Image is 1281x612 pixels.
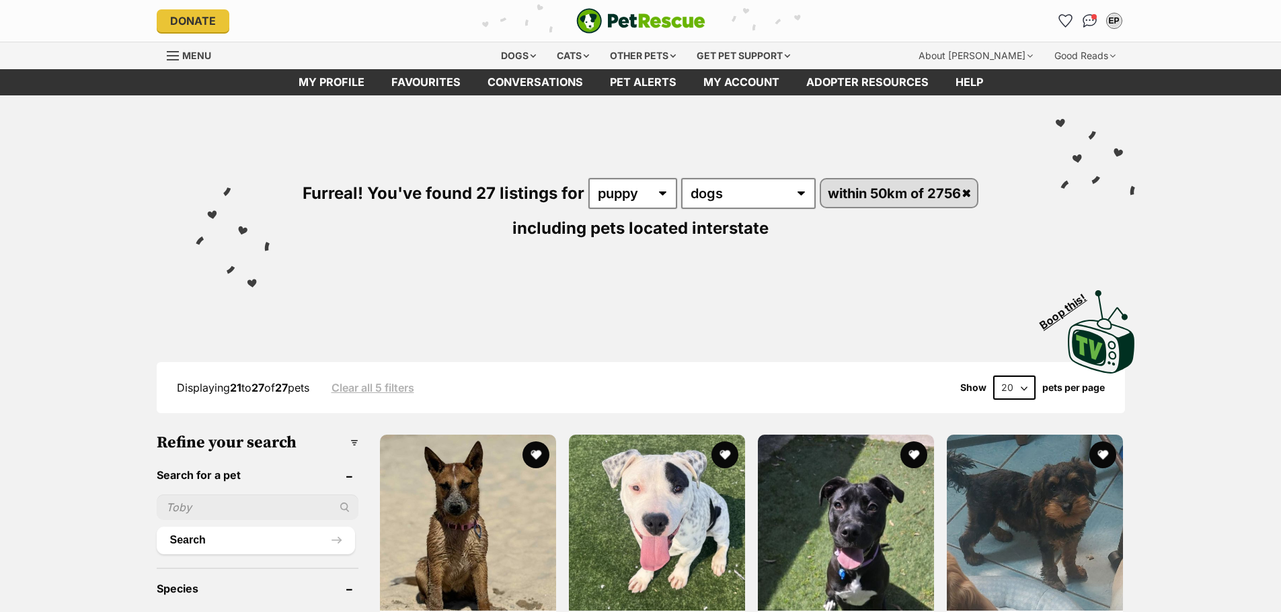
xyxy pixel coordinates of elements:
span: Displaying to of pets [177,381,309,394]
a: Favourites [1055,10,1077,32]
div: Get pet support [687,42,800,69]
div: Dogs [492,42,545,69]
img: Peach - Australian Cattle Dog [380,435,556,611]
a: Boop this! [1068,278,1135,376]
button: favourite [1090,441,1117,468]
span: Menu [182,50,211,61]
strong: 27 [275,381,288,394]
img: Walter - Schnauzer Dog [947,435,1123,611]
strong: 27 [251,381,264,394]
button: favourite [522,441,549,468]
img: Nyx - American Staffordshire Terrier Dog [758,435,934,611]
div: About [PERSON_NAME] [909,42,1042,69]
div: Other pets [600,42,685,69]
div: Cats [547,42,598,69]
a: Conversations [1079,10,1101,32]
button: favourite [900,441,927,468]
img: chat-41dd97257d64d25036548639549fe6c8038ab92f7586957e7f3b1b290dea8141.svg [1083,14,1097,28]
a: conversations [474,69,596,95]
a: within 50km of 2756 [821,179,977,207]
a: Pet alerts [596,69,690,95]
a: Clear all 5 filters [332,382,414,394]
header: Search for a pet [157,469,358,481]
h3: Refine your search [157,433,358,452]
img: PetRescue TV logo [1068,290,1135,374]
ul: Account quick links [1055,10,1125,32]
a: My account [690,69,793,95]
img: logo-e224e6f780fb5917bec1dbf3a21bbac754714ae5b6737aabdf751b685950b380.svg [576,8,705,34]
a: Donate [157,9,229,32]
input: Toby [157,494,358,520]
button: favourite [711,441,738,468]
a: Help [942,69,997,95]
a: Adopter resources [793,69,942,95]
button: Search [157,527,355,554]
strong: 21 [230,381,241,394]
div: Good Reads [1045,42,1125,69]
span: Show [960,382,986,393]
a: My profile [285,69,378,95]
button: My account [1103,10,1125,32]
div: EP [1108,14,1121,28]
label: pets per page [1042,382,1105,393]
a: Menu [167,42,221,67]
a: PetRescue [576,8,705,34]
span: Furreal! You've found 27 listings for [303,183,584,203]
header: Species [157,582,358,595]
a: Favourites [378,69,474,95]
span: including pets located interstate [512,218,769,238]
img: Wybie imp 2126 - Great Dane Dog [569,435,745,611]
span: Boop this! [1037,283,1099,331]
